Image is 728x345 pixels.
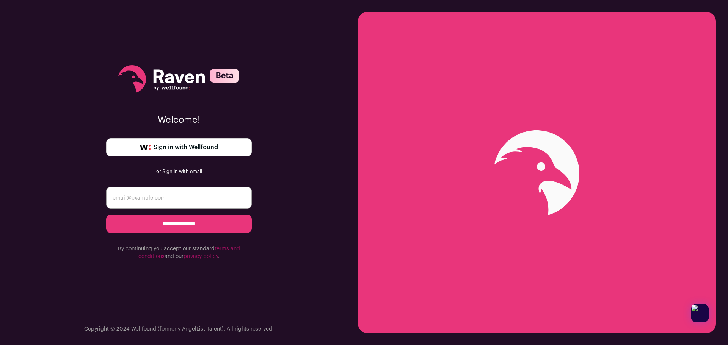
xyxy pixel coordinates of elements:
p: By continuing you accept our standard and our . [106,245,252,260]
p: Copyright © 2024 Wellfound (formerly AngelList Talent). All rights reserved. [84,325,274,333]
a: privacy policy [184,254,218,259]
input: email@example.com [106,187,252,209]
span: Sign in with Wellfound [154,143,218,152]
a: Sign in with Wellfound [106,138,252,156]
img: app-logo.png [691,304,709,322]
div: or Sign in with email [155,169,203,175]
p: Welcome! [106,114,252,126]
img: wellfound-symbol-flush-black-fb3c872781a75f747ccb3a119075da62bfe97bd399995f84a933054e44a575c4.png [140,145,151,150]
